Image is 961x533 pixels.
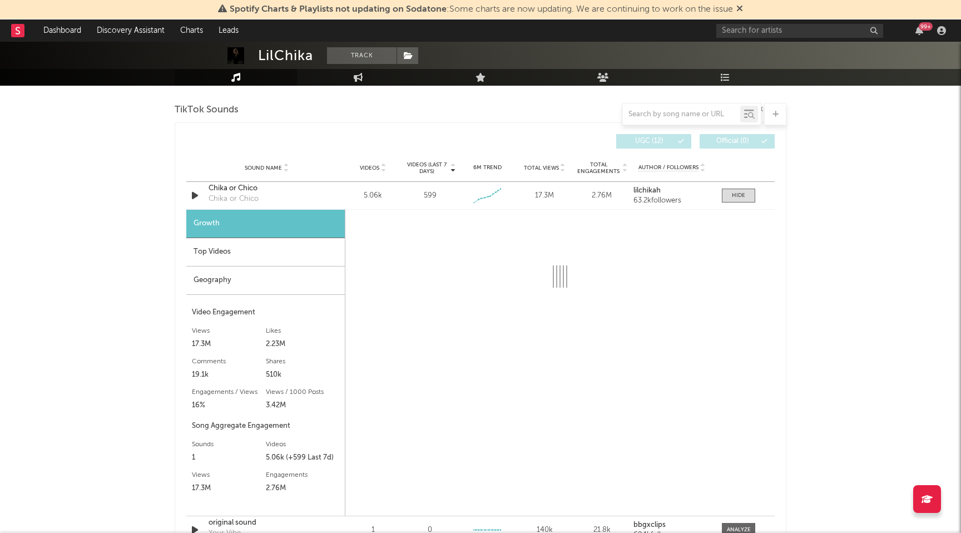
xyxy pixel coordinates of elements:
span: Dismiss [736,5,743,14]
button: Official(0) [700,134,775,149]
div: 599 [424,190,437,201]
div: Videos [266,438,340,451]
div: 510k [266,368,340,382]
div: 16% [192,399,266,412]
span: Videos [360,165,379,171]
strong: lilchikah [633,187,661,194]
div: Top Videos [186,238,345,266]
div: Chika or Chico [209,194,259,205]
button: 99+ [915,26,923,35]
a: Leads [211,19,246,42]
input: Search for artists [716,24,883,38]
div: 2.76M [576,190,628,201]
strong: bbgxclips [633,521,666,529]
div: 63.2k followers [633,197,711,205]
button: Track [327,47,397,64]
span: Sound Name [245,165,282,171]
span: Spotify Charts & Playlists not updating on Sodatone [230,5,447,14]
span: Videos (last 7 days) [404,161,449,175]
div: Comments [192,355,266,368]
div: Geography [186,266,345,295]
div: 17.3M [192,338,266,351]
div: Engagements [266,468,340,482]
div: 17.3M [519,190,571,201]
a: lilchikah [633,187,711,195]
div: Likes [266,324,340,338]
span: Total Engagements [576,161,621,175]
span: : Some charts are now updating. We are continuing to work on the issue [230,5,733,14]
div: Views / 1000 Posts [266,386,340,399]
input: Search by song name or URL [623,110,740,119]
div: 99 + [919,22,933,31]
div: 2.76M [266,482,340,495]
a: original sound [209,517,325,529]
div: Engagements / Views [192,386,266,399]
div: Growth [186,210,345,238]
div: 5.06k [347,190,399,201]
span: Author / Followers [638,164,699,171]
div: 6M Trend [462,164,513,172]
div: Song Aggregate Engagement [192,420,339,433]
span: UGC ( 12 ) [623,138,675,145]
div: 17.3M [192,482,266,495]
div: 1 [192,451,266,465]
div: 5.06k (+599 Last 7d) [266,451,340,465]
a: Chika or Chico [209,183,325,194]
div: Shares [266,355,340,368]
a: Discovery Assistant [89,19,172,42]
div: Video Engagement [192,306,339,319]
a: Dashboard [36,19,89,42]
div: 3.42M [266,399,340,412]
div: 2.23M [266,338,340,351]
a: Charts [172,19,211,42]
button: UGC(12) [616,134,691,149]
div: Views [192,324,266,338]
div: Views [192,468,266,482]
div: 19.1k [192,368,266,382]
span: Official ( 0 ) [707,138,758,145]
div: Sounds [192,438,266,451]
div: LilChika [258,47,313,64]
span: Total Views [524,165,559,171]
a: bbgxclips [633,521,711,529]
